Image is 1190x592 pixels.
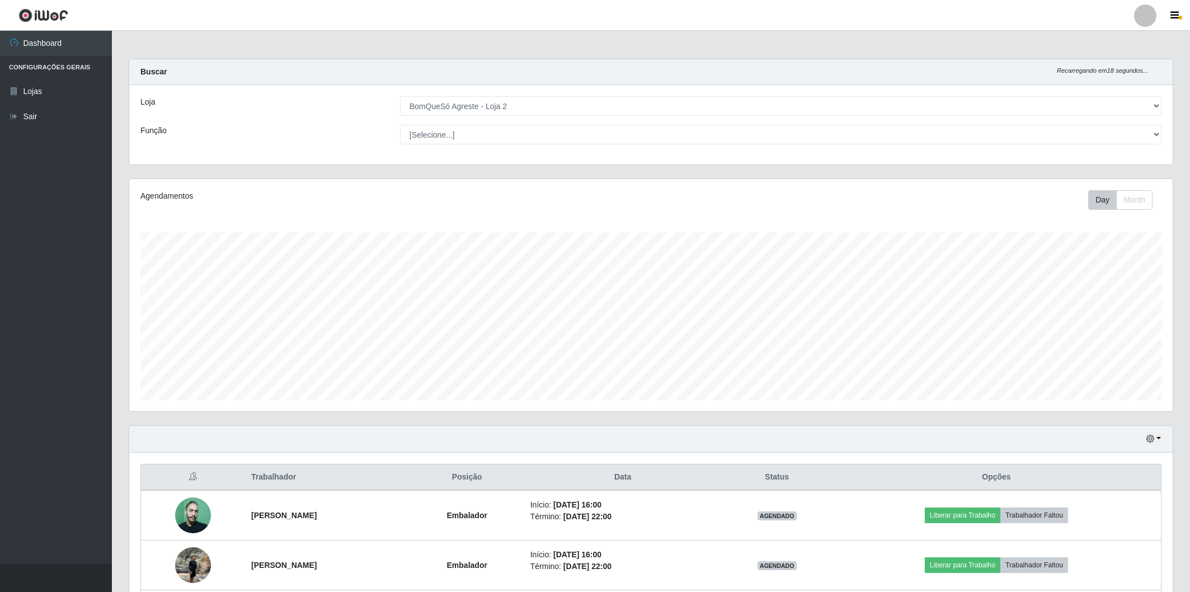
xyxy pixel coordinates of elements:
th: Status [722,464,832,491]
time: [DATE] 16:00 [553,500,601,509]
time: [DATE] 22:00 [563,562,612,571]
div: First group [1088,190,1153,210]
button: Trabalhador Faltou [1000,557,1068,573]
img: 1672941149388.jpeg [175,497,211,533]
strong: Embalador [447,561,487,570]
div: Toolbar with button groups [1088,190,1161,210]
img: CoreUI Logo [18,8,68,22]
time: [DATE] 16:00 [553,550,601,559]
button: Liberar para Trabalho [925,508,1000,523]
label: Loja [140,96,155,108]
span: AGENDADO [758,511,797,520]
button: Month [1116,190,1153,210]
strong: [PERSON_NAME] [251,511,317,520]
button: Trabalhador Faltou [1000,508,1068,523]
li: Término: [530,561,716,572]
i: Recarregando em 18 segundos... [1057,67,1148,74]
li: Início: [530,549,716,561]
th: Opções [832,464,1161,491]
li: Término: [530,511,716,523]
strong: [PERSON_NAME] [251,561,317,570]
strong: Embalador [447,511,487,520]
time: [DATE] 22:00 [563,512,612,521]
span: AGENDADO [758,561,797,570]
button: Day [1088,190,1117,210]
label: Função [140,125,167,137]
th: Posição [411,464,524,491]
img: 1700098236719.jpeg [175,541,211,589]
th: Trabalhador [244,464,411,491]
strong: Buscar [140,67,167,76]
li: Início: [530,499,716,511]
div: Agendamentos [140,190,556,202]
th: Data [524,464,722,491]
button: Liberar para Trabalho [925,557,1000,573]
